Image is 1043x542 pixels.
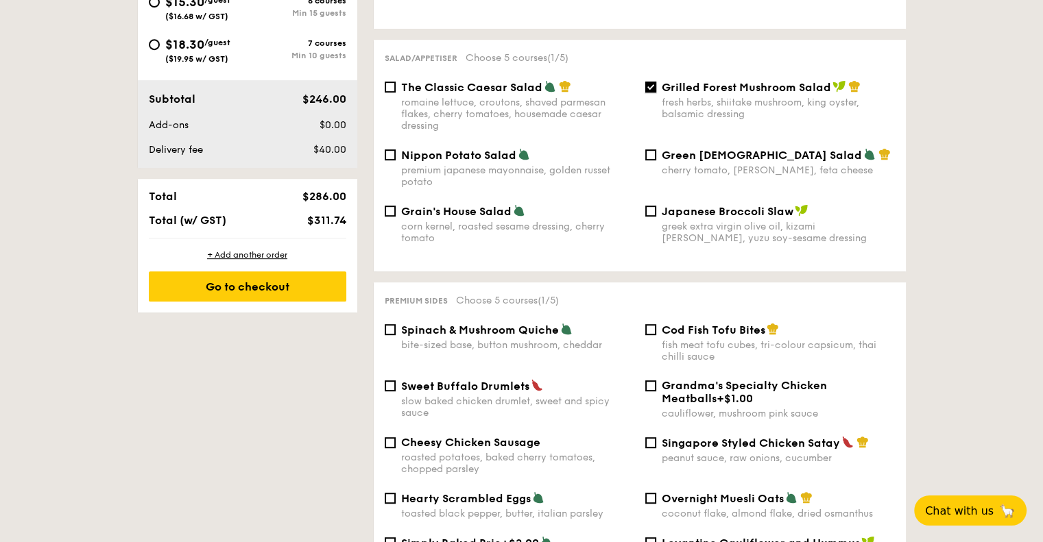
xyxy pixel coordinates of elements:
img: icon-vegetarian.fe4039eb.svg [518,148,530,160]
img: icon-vegetarian.fe4039eb.svg [785,491,798,504]
span: Cod Fish Tofu Bites [662,323,765,336]
div: cherry tomato, [PERSON_NAME], feta cheese [662,164,895,176]
div: roasted potatoes, baked cherry tomatoes, chopped parsley [401,452,634,475]
span: Total (w/ GST) [149,214,226,227]
button: Chat with us🦙 [914,495,1027,526]
span: $246.00 [302,93,346,106]
img: icon-chef-hat.a58ddaea.svg [848,80,861,93]
div: cauliflower, mushroom pink sauce [662,408,895,419]
div: premium japanese mayonnaise, golden russet potato [401,164,634,188]
img: icon-chef-hat.a58ddaea.svg [767,323,779,335]
input: Green [DEMOGRAPHIC_DATA] Saladcherry tomato, [PERSON_NAME], feta cheese [645,149,656,160]
div: bite-sized base, button mushroom, cheddar [401,339,634,351]
div: fresh herbs, shiitake mushroom, king oyster, balsamic dressing [662,97,895,120]
div: 7 courses [248,38,346,48]
div: romaine lettuce, croutons, shaved parmesan flakes, cherry tomatoes, housemade caesar dressing [401,97,634,132]
span: Green [DEMOGRAPHIC_DATA] Salad [662,149,862,162]
input: Singapore Styled Chicken Sataypeanut sauce, raw onions, cucumber [645,437,656,448]
span: /guest [204,38,230,47]
span: Grilled Forest Mushroom Salad [662,81,831,94]
input: Hearty Scrambled Eggstoasted black pepper, butter, italian parsley [385,493,396,504]
span: Sweet Buffalo Drumlets [401,380,529,393]
span: Delivery fee [149,144,203,156]
span: Add-ons [149,119,189,131]
span: $311.74 [307,214,346,227]
input: Grandma's Specialty Chicken Meatballs+$1.00cauliflower, mushroom pink sauce [645,380,656,391]
img: icon-chef-hat.a58ddaea.svg [878,148,891,160]
div: Min 10 guests [248,51,346,60]
span: Total [149,190,177,203]
span: Hearty Scrambled Eggs [401,492,531,505]
input: Cheesy Chicken Sausageroasted potatoes, baked cherry tomatoes, chopped parsley [385,437,396,448]
img: icon-vegetarian.fe4039eb.svg [863,148,876,160]
img: icon-chef-hat.a58ddaea.svg [856,436,869,448]
span: Japanese Broccoli Slaw [662,205,793,218]
input: The Classic Caesar Saladromaine lettuce, croutons, shaved parmesan flakes, cherry tomatoes, house... [385,82,396,93]
span: 🦙 [999,503,1016,519]
input: Grilled Forest Mushroom Saladfresh herbs, shiitake mushroom, king oyster, balsamic dressing [645,82,656,93]
div: + Add another order [149,249,346,260]
img: icon-vegetarian.fe4039eb.svg [532,491,544,504]
span: Subtotal [149,93,195,106]
span: Salad/Appetiser [385,53,457,63]
div: fish meat tofu cubes, tri-colour capsicum, thai chilli sauce [662,339,895,362]
div: coconut flake, almond flake, dried osmanthus [662,508,895,519]
img: icon-spicy.37a8142b.svg [531,379,543,391]
span: Grain's House Salad [401,205,512,218]
span: Overnight Muesli Oats [662,492,784,505]
span: (1/5) [547,52,568,64]
input: $18.30/guest($19.95 w/ GST)7 coursesMin 10 guests [149,39,160,50]
img: icon-spicy.37a8142b.svg [841,436,854,448]
span: $40.00 [313,144,346,156]
img: icon-vegan.f8ff3823.svg [832,80,846,93]
img: icon-chef-hat.a58ddaea.svg [800,491,813,504]
span: Grandma's Specialty Chicken Meatballs [662,379,827,405]
div: greek extra virgin olive oil, kizami [PERSON_NAME], yuzu soy-sesame dressing [662,221,895,244]
span: ($19.95 w/ GST) [165,54,228,64]
span: Choose 5 courses [456,295,559,306]
span: Chat with us [925,504,994,517]
span: +$1.00 [717,392,753,405]
span: ($16.68 w/ GST) [165,12,228,21]
span: $0.00 [319,119,346,131]
input: Japanese Broccoli Slawgreek extra virgin olive oil, kizami [PERSON_NAME], yuzu soy-sesame dressing [645,206,656,217]
span: Choose 5 courses [466,52,568,64]
span: $286.00 [302,190,346,203]
img: icon-chef-hat.a58ddaea.svg [559,80,571,93]
span: Singapore Styled Chicken Satay [662,436,840,449]
img: icon-vegetarian.fe4039eb.svg [544,80,556,93]
input: Sweet Buffalo Drumletsslow baked chicken drumlet, sweet and spicy sauce [385,380,396,391]
span: $18.30 [165,37,204,52]
span: Spinach & Mushroom Quiche [401,323,559,336]
div: peanut sauce, raw onions, cucumber [662,452,895,464]
div: slow baked chicken drumlet, sweet and spicy sauce [401,395,634,419]
img: icon-vegan.f8ff3823.svg [795,204,808,217]
img: icon-vegetarian.fe4039eb.svg [513,204,525,217]
input: Cod Fish Tofu Bitesfish meat tofu cubes, tri-colour capsicum, thai chilli sauce [645,324,656,335]
div: toasted black pepper, butter, italian parsley [401,508,634,519]
input: Grain's House Saladcorn kernel, roasted sesame dressing, cherry tomato [385,206,396,217]
span: The Classic Caesar Salad [401,81,542,94]
span: (1/5) [538,295,559,306]
input: Overnight Muesli Oatscoconut flake, almond flake, dried osmanthus [645,493,656,504]
span: Nippon Potato Salad [401,149,516,162]
div: Min 15 guests [248,8,346,18]
span: Premium sides [385,296,448,306]
div: Go to checkout [149,271,346,301]
img: icon-vegetarian.fe4039eb.svg [560,323,573,335]
input: Spinach & Mushroom Quichebite-sized base, button mushroom, cheddar [385,324,396,335]
span: Cheesy Chicken Sausage [401,436,540,449]
input: Nippon Potato Saladpremium japanese mayonnaise, golden russet potato [385,149,396,160]
div: corn kernel, roasted sesame dressing, cherry tomato [401,221,634,244]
